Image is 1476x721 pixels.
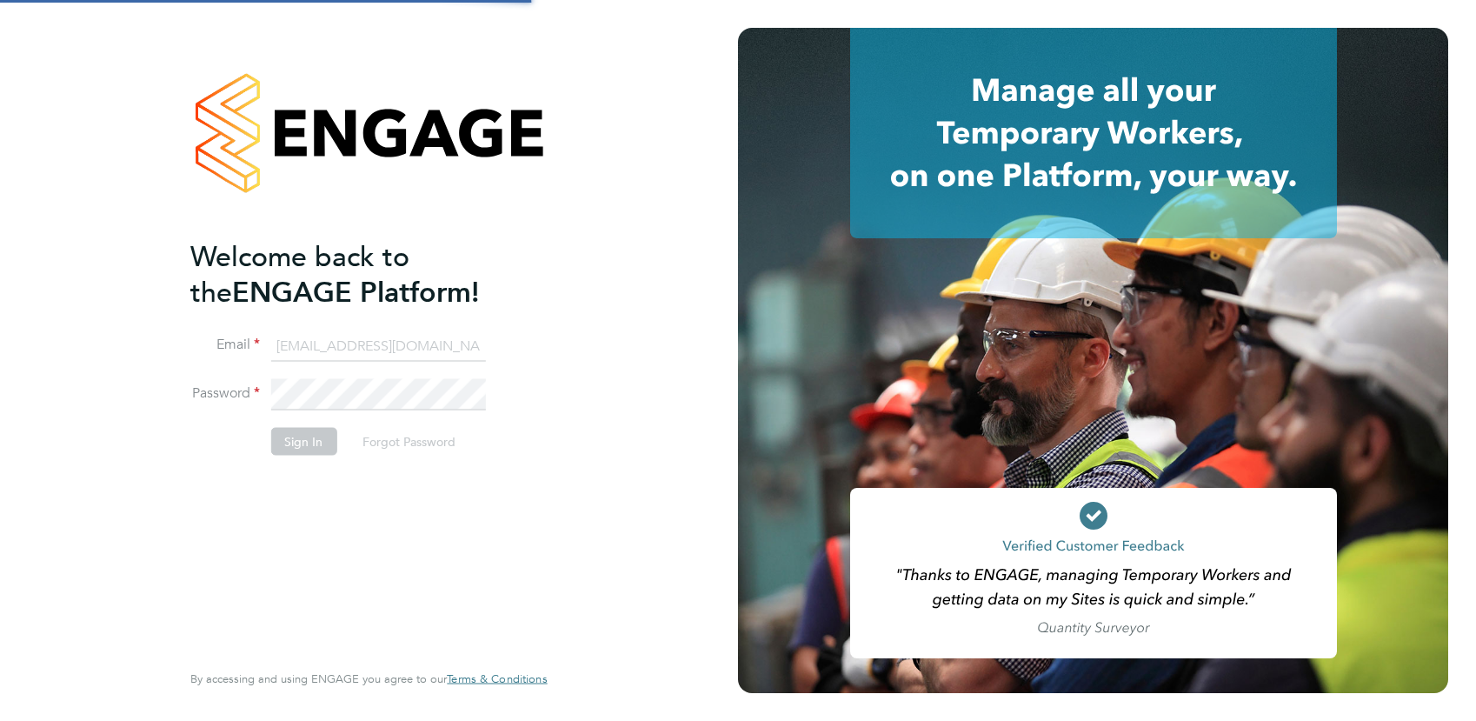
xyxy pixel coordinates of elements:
[190,238,529,310] h2: ENGAGE Platform!
[447,672,547,686] a: Terms & Conditions
[447,671,547,686] span: Terms & Conditions
[190,671,547,686] span: By accessing and using ENGAGE you agree to our
[349,428,469,456] button: Forgot Password
[190,384,260,403] label: Password
[270,428,336,456] button: Sign In
[190,336,260,354] label: Email
[190,239,409,309] span: Welcome back to the
[270,330,485,362] input: Enter your work email...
